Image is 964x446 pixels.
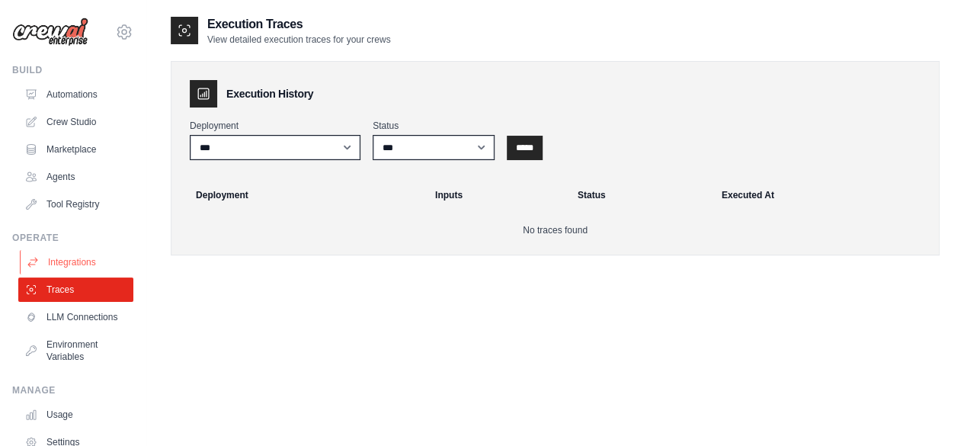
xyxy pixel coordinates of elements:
[18,110,133,134] a: Crew Studio
[207,34,391,46] p: View detailed execution traces for your crews
[18,192,133,217] a: Tool Registry
[713,178,933,212] th: Executed At
[12,232,133,244] div: Operate
[18,278,133,302] a: Traces
[18,137,133,162] a: Marketplace
[18,403,133,427] a: Usage
[226,86,313,101] h3: Execution History
[373,120,495,132] label: Status
[12,384,133,396] div: Manage
[18,332,133,369] a: Environment Variables
[207,15,391,34] h2: Execution Traces
[190,224,921,236] p: No traces found
[568,178,713,212] th: Status
[178,178,426,212] th: Deployment
[426,178,568,212] th: Inputs
[20,250,135,274] a: Integrations
[18,82,133,107] a: Automations
[190,120,360,132] label: Deployment
[12,64,133,76] div: Build
[18,305,133,329] a: LLM Connections
[18,165,133,189] a: Agents
[12,18,88,47] img: Logo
